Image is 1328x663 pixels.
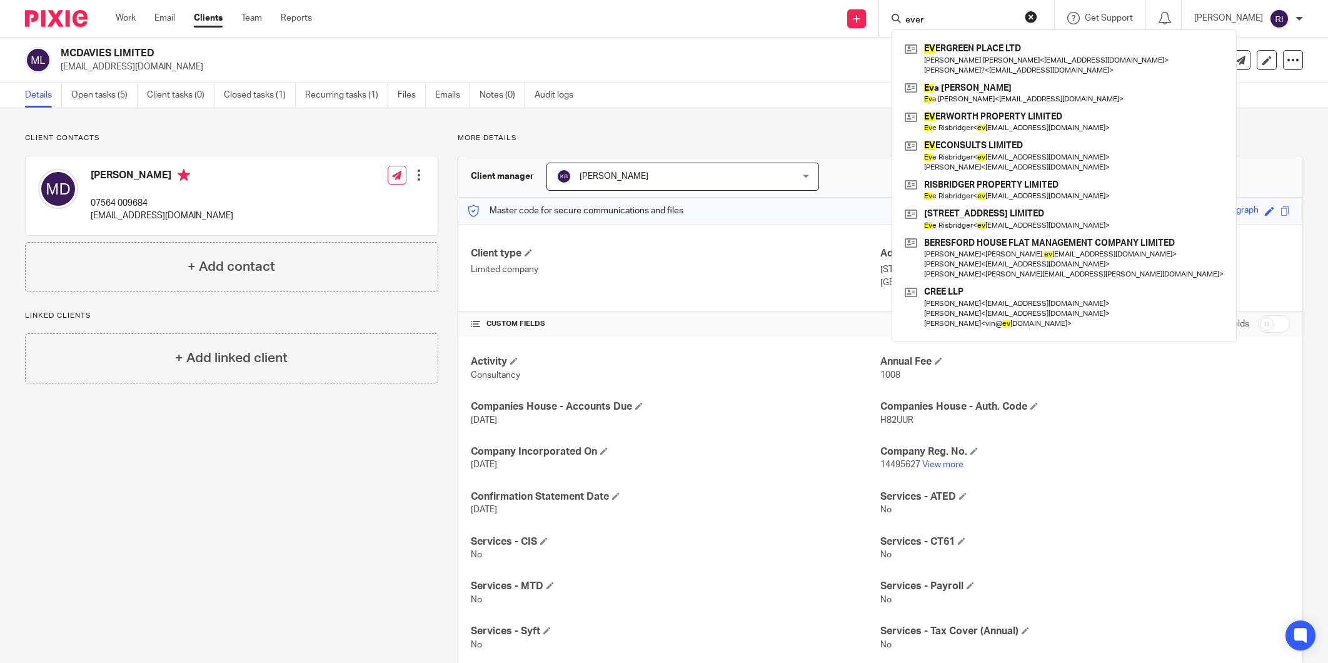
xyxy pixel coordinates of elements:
span: No [880,550,892,559]
h4: Services - ATED [880,490,1290,504]
span: [PERSON_NAME] [580,172,648,181]
a: Recurring tasks (1) [305,83,388,108]
p: 07564 009684 [91,197,233,210]
a: Reports [281,12,312,24]
p: Linked clients [25,311,438,321]
h4: Confirmation Statement Date [471,490,880,504]
h4: Company Reg. No. [880,445,1290,458]
img: svg%3E [556,169,571,184]
img: svg%3E [38,169,78,209]
h4: Services - MTD [471,580,880,593]
p: [STREET_ADDRESS] [880,263,1290,276]
h4: Address [880,247,1290,260]
h4: Companies House - Auth. Code [880,400,1290,413]
h4: CUSTOM FIELDS [471,319,880,329]
a: Team [241,12,262,24]
a: Clients [194,12,223,24]
span: No [880,505,892,514]
span: Consultancy [471,371,520,380]
button: Clear [1025,11,1037,23]
span: No [880,595,892,604]
a: Details [25,83,62,108]
a: Work [116,12,136,24]
h4: Annual Fee [880,355,1290,368]
input: Search [904,15,1017,26]
p: More details [458,133,1303,143]
a: Audit logs [535,83,583,108]
h3: Client manager [471,170,534,183]
span: [DATE] [471,460,497,469]
span: No [880,640,892,649]
h4: + Add contact [188,257,275,276]
h4: Services - Tax Cover (Annual) [880,625,1290,638]
p: [EMAIL_ADDRESS][DOMAIN_NAME] [61,61,1133,73]
img: Pixie [25,10,88,27]
span: No [471,550,482,559]
p: [PERSON_NAME] [1194,12,1263,24]
h4: Services - Payroll [880,580,1290,593]
h4: Activity [471,355,880,368]
a: View more [922,460,963,469]
span: [DATE] [471,505,497,514]
span: Get Support [1085,14,1133,23]
a: Open tasks (5) [71,83,138,108]
p: [EMAIL_ADDRESS][DOMAIN_NAME] [91,210,233,222]
a: Client tasks (0) [147,83,214,108]
img: svg%3E [25,47,51,73]
a: Files [398,83,426,108]
a: Closed tasks (1) [224,83,296,108]
h4: Companies House - Accounts Due [471,400,880,413]
span: 14495627 [880,460,920,469]
a: Notes (0) [480,83,525,108]
h4: [PERSON_NAME] [91,169,233,185]
h4: Company Incorporated On [471,445,880,458]
img: svg%3E [1269,9,1289,29]
a: Emails [435,83,470,108]
h4: Services - Syft [471,625,880,638]
span: No [471,595,482,604]
span: No [471,640,482,649]
span: H82UUR [880,416,913,425]
p: [GEOGRAPHIC_DATA], NW3 2QX [880,276,1290,289]
i: Primary [178,169,190,181]
h4: + Add linked client [175,348,288,368]
span: 1008 [880,371,900,380]
h4: Services - CT61 [880,535,1290,549]
p: Client contacts [25,133,438,143]
span: [DATE] [471,416,497,425]
p: Limited company [471,263,880,276]
h4: Services - CIS [471,535,880,549]
p: Master code for secure communications and files [468,205,683,217]
h4: Client type [471,247,880,260]
a: Email [154,12,175,24]
h2: MCDAVIES LIMITED [61,47,918,60]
